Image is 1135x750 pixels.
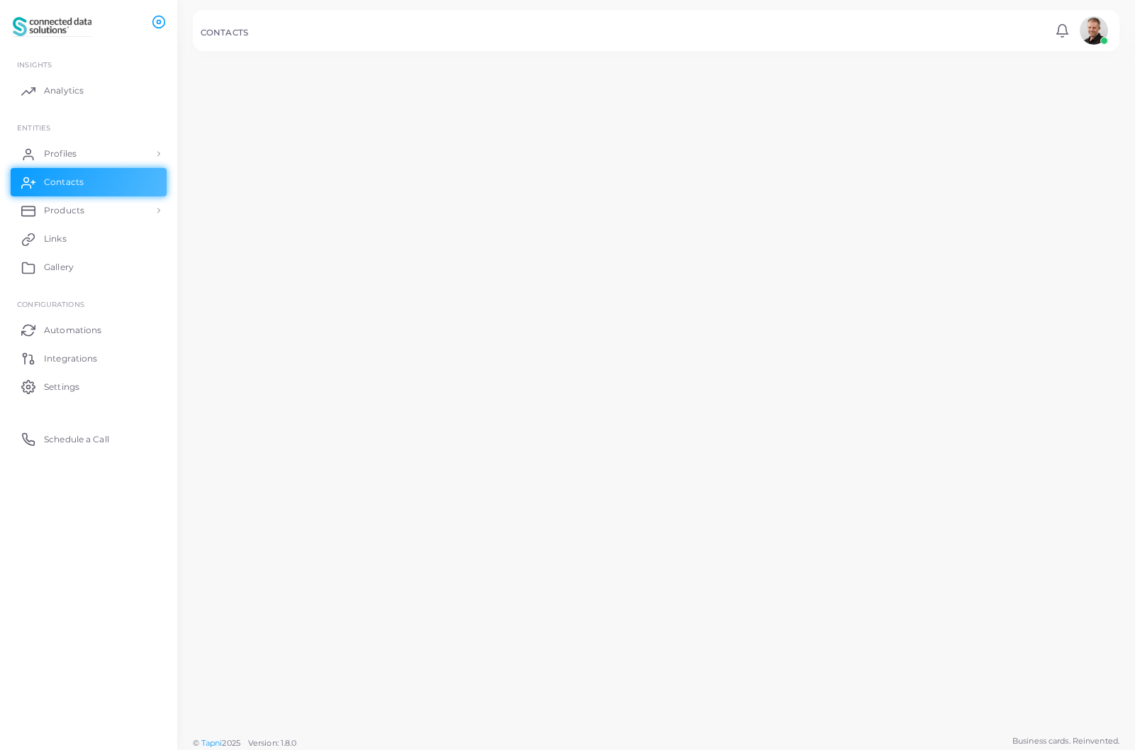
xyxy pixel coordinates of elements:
a: Contacts [11,168,167,196]
span: INSIGHTS [17,60,52,69]
a: Links [11,225,167,253]
h5: CONTACTS [201,28,248,38]
img: avatar [1080,16,1108,45]
span: Profiles [44,147,77,160]
a: Analytics [11,77,167,105]
span: Settings [44,381,79,393]
span: © [193,737,296,749]
a: Settings [11,372,167,401]
a: Profiles [11,140,167,168]
span: Links [44,233,67,245]
img: logo [13,13,91,40]
a: Schedule a Call [11,425,167,453]
span: Automations [44,324,101,337]
span: Business cards. Reinvented. [1012,735,1119,747]
span: Version: 1.8.0 [248,738,297,748]
span: Analytics [44,84,84,97]
a: Gallery [11,253,167,281]
a: avatar [1075,16,1112,45]
span: Schedule a Call [44,433,109,446]
span: Integrations [44,352,97,365]
span: ENTITIES [17,123,50,132]
a: Tapni [201,738,223,748]
a: Products [11,196,167,225]
a: Automations [11,315,167,344]
span: Products [44,204,84,217]
a: Integrations [11,344,167,372]
span: 2025 [222,737,240,749]
span: Contacts [44,176,84,189]
span: Configurations [17,300,84,308]
span: Gallery [44,261,74,274]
